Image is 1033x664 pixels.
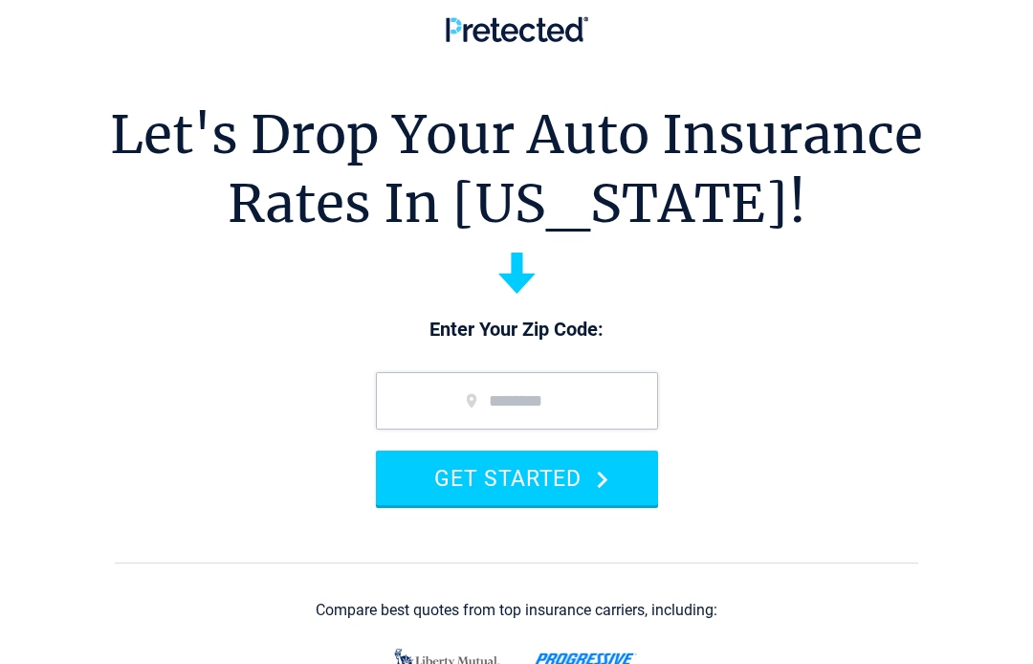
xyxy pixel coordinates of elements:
h1: Let's Drop Your Auto Insurance Rates In [US_STATE]! [110,100,923,238]
input: zip code [376,372,658,430]
img: Pretected Logo [446,16,588,42]
p: Enter Your Zip Code: [357,317,677,343]
button: GET STARTED [376,451,658,505]
div: Compare best quotes from top insurance carriers, including: [316,602,717,619]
